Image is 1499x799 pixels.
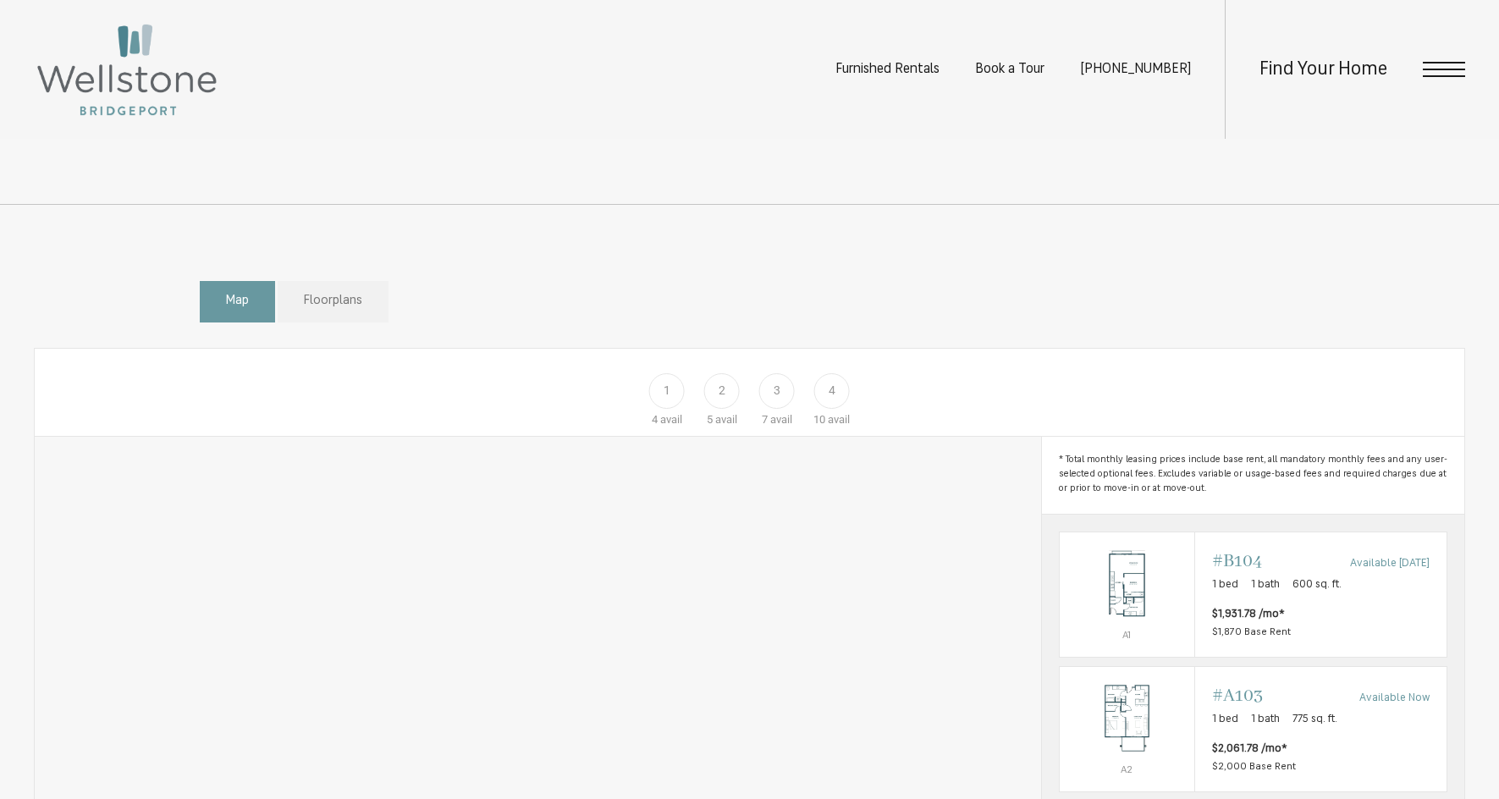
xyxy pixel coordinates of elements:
a: Furnished Rentals [835,63,940,76]
a: Floor 4 [804,353,859,428]
a: Floor 2 [695,353,750,428]
span: 2 [719,382,725,399]
span: avail [770,413,792,426]
span: 1 [664,382,670,399]
span: Map [226,292,249,311]
span: * Total monthly leasing prices include base rent, all mandatory monthly fees and any user-selecte... [1059,454,1447,496]
a: Call Us at (253) 642-8681 [1080,63,1191,76]
span: A1 [1122,631,1131,641]
span: $2,000 Base Rent [1212,762,1296,772]
button: Open Menu [1423,62,1465,77]
span: $1,931.78 /mo* [1212,606,1285,623]
span: 1 bath [1251,576,1280,593]
span: avail [828,413,850,426]
span: 10 [813,413,825,426]
span: avail [660,413,682,426]
span: 4 [829,382,835,399]
span: 1 bed [1212,576,1238,593]
span: Available Now [1359,690,1430,707]
span: Floorplans [304,292,362,311]
span: 1 bath [1251,711,1280,728]
a: Book a Tour [975,63,1044,76]
span: $1,870 Base Rent [1212,627,1291,637]
a: Find Your Home [1259,60,1387,80]
img: #A103 - 1 bedroom floorplan layout with 1 bathroom and 775 square feet [1060,676,1194,761]
span: 7 [762,413,768,426]
span: 1 bed [1212,711,1238,728]
span: avail [715,413,737,426]
a: View #A103 [1059,666,1447,792]
span: 775 sq. ft. [1292,711,1337,728]
span: #A103 [1212,684,1263,708]
img: #B104 - 1 bedroom floorplan layout with 1 bathroom and 600 square feet [1060,542,1194,626]
span: 600 sq. ft. [1292,576,1342,593]
span: #B104 [1212,549,1262,573]
a: Floor 1 [640,353,695,428]
a: Floor 3 [749,353,804,428]
img: Wellstone [34,21,220,118]
a: View #B104 [1059,532,1447,658]
span: [PHONE_NUMBER] [1080,63,1191,76]
span: 5 [707,413,713,426]
span: $2,061.78 /mo* [1212,741,1287,758]
span: 3 [774,382,780,399]
span: A2 [1121,765,1133,775]
span: Available [DATE] [1350,555,1430,572]
span: 4 [652,413,658,426]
